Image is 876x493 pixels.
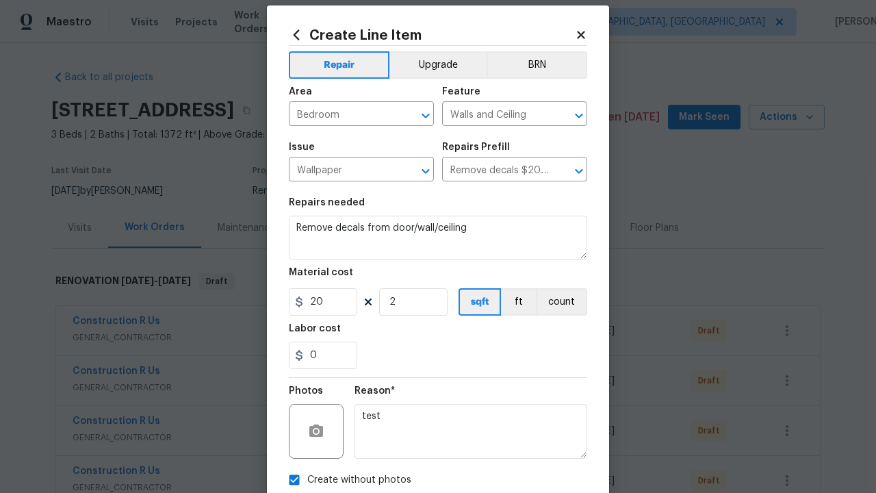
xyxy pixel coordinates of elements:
button: Upgrade [389,51,487,79]
h5: Issue [289,142,315,152]
button: Open [569,162,589,181]
h5: Labor cost [289,324,341,333]
button: sqft [459,288,501,316]
textarea: test [355,404,587,459]
button: ft [501,288,536,316]
button: Open [416,162,435,181]
h5: Feature [442,87,480,97]
button: Repair [289,51,389,79]
h5: Area [289,87,312,97]
h5: Photos [289,386,323,396]
h5: Repairs needed [289,198,365,207]
span: Create without photos [307,473,411,488]
textarea: Remove decals from door/wall/ceiling [289,216,587,260]
button: Open [416,106,435,125]
h2: Create Line Item [289,27,575,42]
button: Open [569,106,589,125]
h5: Repairs Prefill [442,142,510,152]
button: BRN [487,51,587,79]
button: count [536,288,587,316]
h5: Reason* [355,386,395,396]
h5: Material cost [289,268,353,277]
